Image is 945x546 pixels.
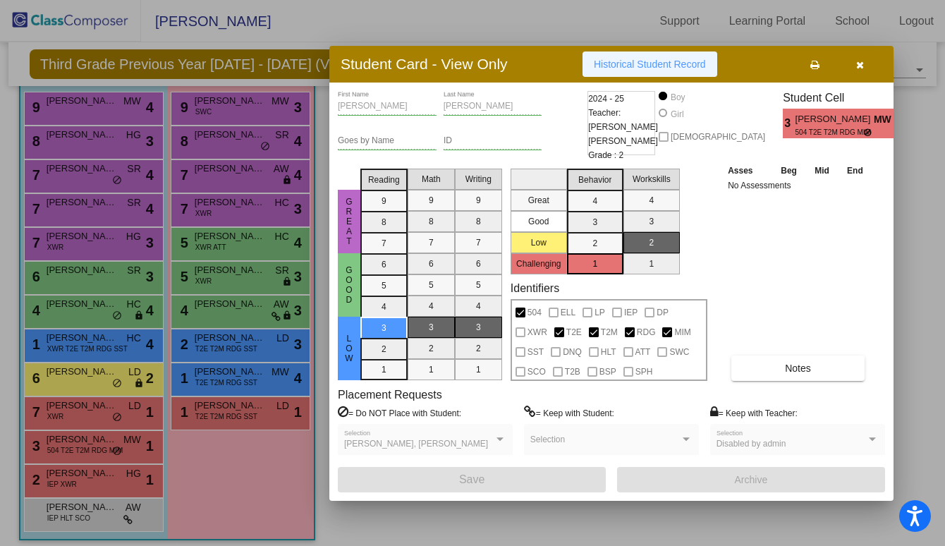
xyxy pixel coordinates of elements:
[669,344,689,360] span: SWC
[635,363,653,380] span: SPH
[635,344,651,360] span: ATT
[338,467,606,492] button: Save
[338,388,442,401] label: Placement Requests
[595,304,605,321] span: LP
[528,324,547,341] span: XWR
[528,344,544,360] span: SST
[674,324,690,341] span: MIM
[874,112,894,127] span: MW
[528,363,546,380] span: SCO
[617,467,885,492] button: Archive
[566,324,582,341] span: T2E
[588,106,658,148] span: Teacher: [PERSON_NAME] [PERSON_NAME]
[795,112,874,127] span: [PERSON_NAME]
[735,474,768,485] span: Archive
[343,197,355,246] span: Great
[343,265,355,305] span: Good
[670,91,685,104] div: Boy
[343,334,355,363] span: Low
[601,344,616,360] span: HLT
[459,473,484,485] span: Save
[563,344,582,360] span: DNQ
[717,439,786,449] span: Disabled by admin
[772,163,805,178] th: Beg
[601,324,618,341] span: T2M
[588,92,624,106] span: 2024 - 25
[724,163,772,178] th: Asses
[894,115,906,132] span: 1
[724,178,872,193] td: No Assessments
[624,304,638,321] span: IEP
[806,163,838,178] th: Mid
[731,356,865,381] button: Notes
[710,406,798,420] label: = Keep with Teacher:
[783,91,906,104] h3: Student Cell
[338,136,437,146] input: goes by name
[670,108,684,121] div: Girl
[783,115,795,132] span: 3
[594,59,706,70] span: Historical Student Record
[524,406,614,420] label: = Keep with Student:
[599,363,616,380] span: BSP
[588,148,623,162] span: Grade : 2
[511,281,559,295] label: Identifiers
[795,127,864,138] span: 504 T2E T2M RDG MIM
[565,363,580,380] span: T2B
[338,406,461,420] label: = Do NOT Place with Student:
[341,55,508,73] h3: Student Card - View Only
[838,163,872,178] th: End
[785,363,811,374] span: Notes
[671,128,765,145] span: [DEMOGRAPHIC_DATA]
[583,51,717,77] button: Historical Student Record
[637,324,656,341] span: RDG
[657,304,669,321] span: DP
[528,304,542,321] span: 504
[344,439,488,449] span: [PERSON_NAME], [PERSON_NAME]
[561,304,575,321] span: ELL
